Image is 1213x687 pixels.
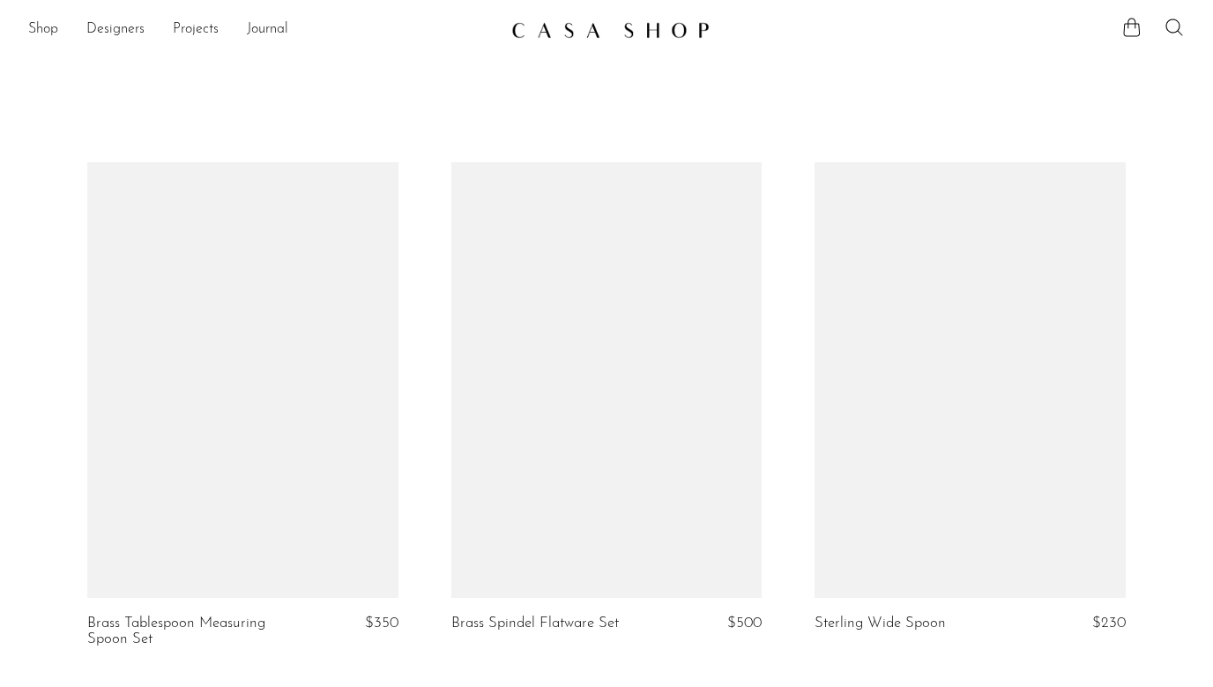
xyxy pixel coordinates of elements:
[365,616,398,631] span: $350
[28,15,497,45] nav: Desktop navigation
[87,616,294,648] a: Brass Tablespoon Measuring Spoon Set
[173,19,219,41] a: Projects
[1092,616,1126,631] span: $230
[451,616,619,631] a: Brass Spindel Flatware Set
[247,19,288,41] a: Journal
[815,616,946,631] a: Sterling Wide Spoon
[727,616,762,631] span: $500
[86,19,145,41] a: Designers
[28,19,58,41] a: Shop
[28,15,497,45] ul: NEW HEADER MENU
